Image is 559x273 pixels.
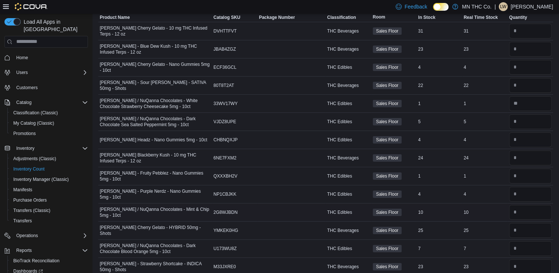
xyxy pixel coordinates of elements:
[417,172,462,181] div: 1
[100,43,211,55] span: [PERSON_NAME] - Blue Dew Kush - 10 mg THC Infused Terps - 12 oz
[373,100,402,107] span: Sales Floor
[327,119,352,125] span: THC Edibles
[462,135,508,144] div: 4
[1,143,91,154] button: Inventory
[13,83,88,92] span: Customers
[417,13,462,22] button: In Stock
[405,3,427,10] span: Feedback
[376,64,399,71] span: Sales Floor
[462,81,508,90] div: 22
[327,46,358,52] span: THC Beverages
[376,100,399,107] span: Sales Floor
[376,209,399,216] span: Sales Floor
[417,244,462,253] div: 7
[325,13,371,22] button: Classification
[462,27,508,36] div: 31
[462,244,508,253] div: 7
[373,118,402,125] span: Sales Floor
[16,55,28,61] span: Home
[214,64,236,70] span: ECF36GCL
[500,2,506,11] span: LW
[98,13,212,22] button: Product Name
[499,2,508,11] div: Leah Williamette
[10,165,88,173] span: Inventory Count
[16,247,32,253] span: Reports
[376,28,399,34] span: Sales Floor
[376,136,399,143] span: Sales Floor
[100,206,211,218] span: [PERSON_NAME] / NuQanna Chocolates - Mint & Chip 5mg - 10ct
[462,63,508,72] div: 4
[13,144,37,153] button: Inventory
[373,136,402,144] span: Sales Floor
[417,208,462,217] div: 10
[462,208,508,217] div: 10
[259,14,295,20] span: Package Number
[511,2,553,11] p: [PERSON_NAME]
[327,209,352,215] span: THC Edibles
[13,131,36,136] span: Promotions
[327,82,358,88] span: THC Beverages
[327,173,352,179] span: THC Edibles
[16,85,38,91] span: Customers
[214,82,234,88] span: 80T8T2AT
[462,99,508,108] div: 1
[212,13,258,22] button: Catalog SKU
[1,52,91,63] button: Home
[376,82,399,89] span: Sales Floor
[10,216,35,225] a: Transfers
[13,68,88,77] span: Users
[10,196,50,205] a: Purchase Orders
[100,25,211,37] span: [PERSON_NAME] Cherry Gelato - 10 mg THC Infused Terps - 12 oz
[13,98,34,107] button: Catalog
[15,3,48,10] img: Cova
[376,173,399,179] span: Sales Floor
[462,13,508,22] button: Real Time Stock
[10,108,61,117] a: Classification (Classic)
[13,176,69,182] span: Inventory Manager (Classic)
[13,68,31,77] button: Users
[7,205,91,216] button: Transfers (Classic)
[376,227,399,234] span: Sales Floor
[376,245,399,252] span: Sales Floor
[462,262,508,271] div: 23
[100,80,211,91] span: [PERSON_NAME] - Sour [PERSON_NAME] - SATIVA 50mg - Shots
[7,164,91,174] button: Inventory Count
[7,185,91,195] button: Manifests
[13,156,56,162] span: Adjustments (Classic)
[214,246,237,252] span: U173WU8Z
[214,173,238,179] span: QXXXBH2V
[417,226,462,235] div: 25
[100,170,211,182] span: [PERSON_NAME] - Fruity Pebblez - Nano Gummies 5mg - 10ct
[13,166,45,172] span: Inventory Count
[13,83,41,92] a: Customers
[10,206,53,215] a: Transfers (Classic)
[509,14,527,20] span: Quantity
[417,27,462,36] div: 31
[10,129,88,138] span: Promotions
[373,154,402,162] span: Sales Floor
[13,110,58,116] span: Classification (Classic)
[214,119,236,125] span: VJDZ8UPE
[7,256,91,266] button: BioTrack Reconciliation
[214,101,238,107] span: 33WV17WY
[376,46,399,53] span: Sales Floor
[417,117,462,126] div: 5
[373,82,402,89] span: Sales Floor
[327,14,356,20] span: Classification
[1,245,91,256] button: Reports
[13,258,59,264] span: BioTrack Reconciliation
[16,70,28,75] span: Users
[376,118,399,125] span: Sales Floor
[258,13,326,22] button: Package Number
[1,82,91,93] button: Customers
[433,3,449,11] input: Dark Mode
[13,246,35,255] button: Reports
[7,128,91,139] button: Promotions
[100,61,211,73] span: [PERSON_NAME] Cherry Gelato - Nano Gummies 5mg - 10ct
[100,152,211,164] span: [PERSON_NAME] Blackberry Kush - 10 mg THC Infused Terps - 12 oz
[10,256,62,265] a: BioTrack Reconciliation
[10,216,88,225] span: Transfers
[417,45,462,54] div: 23
[508,13,553,22] button: Quantity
